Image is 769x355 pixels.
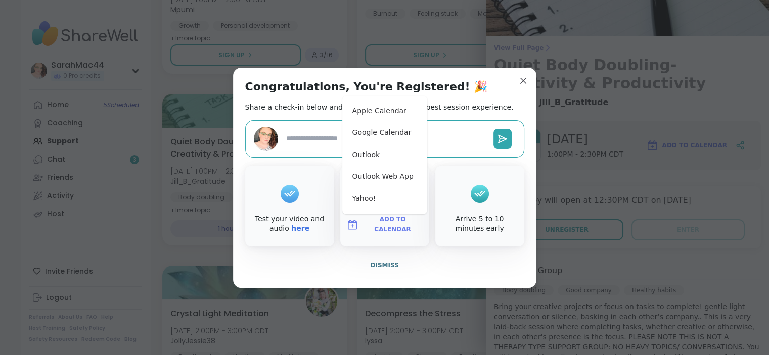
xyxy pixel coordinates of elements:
[346,219,358,231] img: ShareWell Logomark
[370,262,398,269] span: Dismiss
[291,224,309,232] a: here
[346,122,423,144] button: Google Calendar
[342,214,427,235] button: Add to Calendar
[346,144,423,166] button: Outlook
[254,127,278,151] img: SarahMac44
[346,100,423,122] button: Apple Calendar
[437,214,522,234] div: Arrive 5 to 10 minutes early
[245,255,524,276] button: Dismiss
[346,166,423,188] button: Outlook Web App
[247,214,332,234] div: Test your video and audio
[245,80,488,94] h1: Congratulations, You're Registered! 🎉
[346,188,423,210] button: Yahoo!
[363,215,423,234] span: Add to Calendar
[245,102,514,112] h2: Share a check-in below and see our tips to get the best session experience.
